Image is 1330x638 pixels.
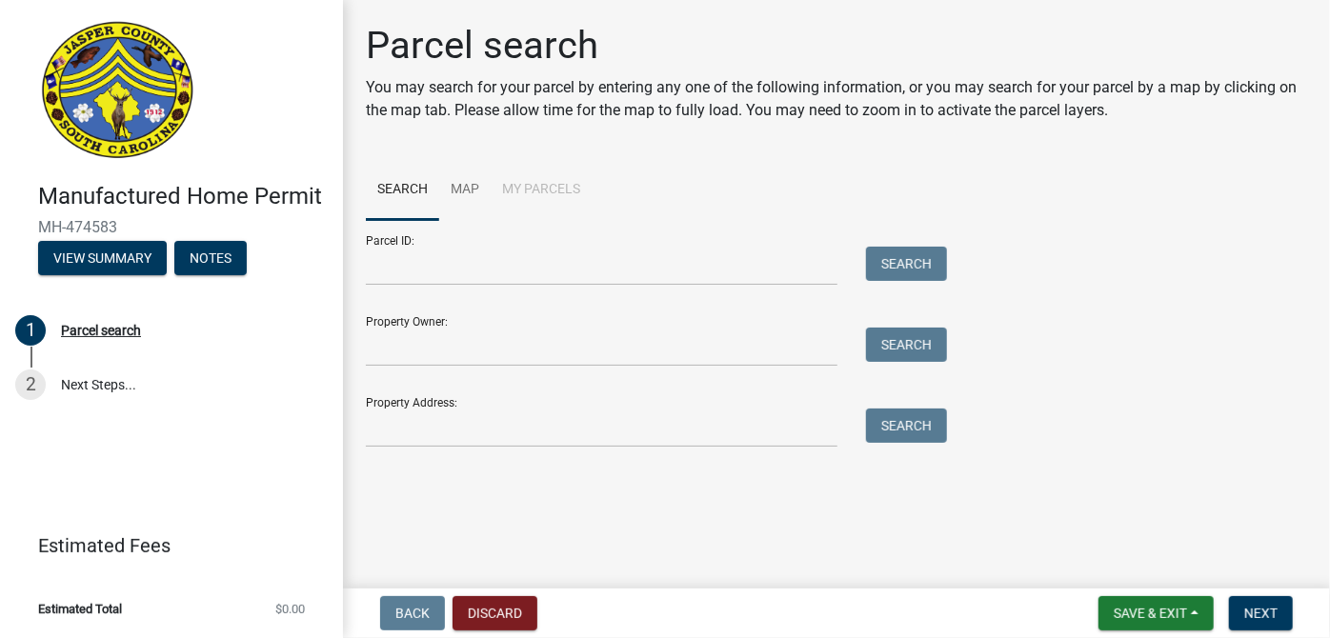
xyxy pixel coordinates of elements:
[61,324,141,337] div: Parcel search
[38,183,328,210] h4: Manufactured Home Permit
[38,603,122,615] span: Estimated Total
[275,603,305,615] span: $0.00
[1244,606,1278,621] span: Next
[439,160,491,221] a: Map
[38,251,167,267] wm-modal-confirm: Summary
[15,315,46,346] div: 1
[366,23,1307,69] h1: Parcel search
[366,160,439,221] a: Search
[866,409,947,443] button: Search
[15,527,312,565] a: Estimated Fees
[395,606,430,621] span: Back
[174,241,247,275] button: Notes
[15,369,46,400] div: 2
[38,20,197,163] img: Jasper County, South Carolina
[1098,596,1214,630] button: Save & Exit
[38,241,167,275] button: View Summary
[380,596,445,630] button: Back
[174,251,247,267] wm-modal-confirm: Notes
[1114,606,1187,621] span: Save & Exit
[866,247,947,281] button: Search
[453,596,537,630] button: Discard
[1229,596,1293,630] button: Next
[366,76,1307,122] p: You may search for your parcel by entering any one of the following information, or you may searc...
[866,328,947,362] button: Search
[38,218,305,236] span: MH-474583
